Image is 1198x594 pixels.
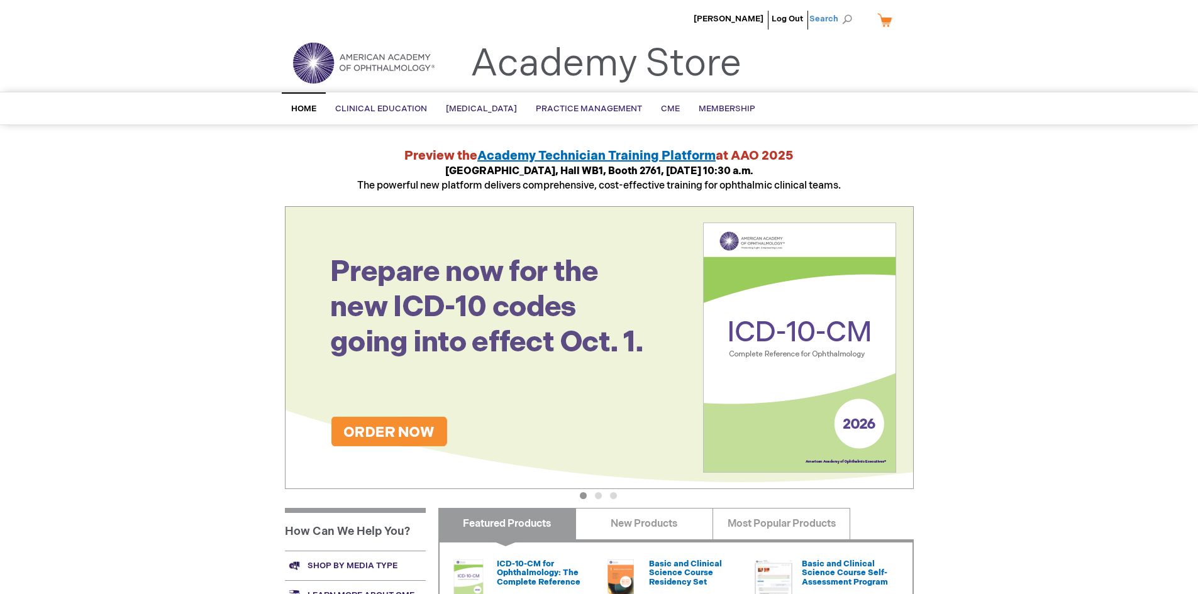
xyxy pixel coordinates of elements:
[694,14,763,24] a: [PERSON_NAME]
[438,508,576,539] a: Featured Products
[809,6,857,31] span: Search
[713,508,850,539] a: Most Popular Products
[285,508,426,551] h1: How Can We Help You?
[477,148,716,163] a: Academy Technician Training Platform
[446,104,517,114] span: [MEDICAL_DATA]
[610,492,617,499] button: 3 of 3
[575,508,713,539] a: New Products
[404,148,794,163] strong: Preview the at AAO 2025
[536,104,642,114] span: Practice Management
[445,165,753,177] strong: [GEOGRAPHIC_DATA], Hall WB1, Booth 2761, [DATE] 10:30 a.m.
[470,41,741,87] a: Academy Store
[699,104,755,114] span: Membership
[772,14,803,24] a: Log Out
[649,559,722,587] a: Basic and Clinical Science Course Residency Set
[357,165,841,192] span: The powerful new platform delivers comprehensive, cost-effective training for ophthalmic clinical...
[497,559,580,587] a: ICD-10-CM for Ophthalmology: The Complete Reference
[595,492,602,499] button: 2 of 3
[285,551,426,580] a: Shop by media type
[335,104,427,114] span: Clinical Education
[802,559,888,587] a: Basic and Clinical Science Course Self-Assessment Program
[291,104,316,114] span: Home
[661,104,680,114] span: CME
[580,492,587,499] button: 1 of 3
